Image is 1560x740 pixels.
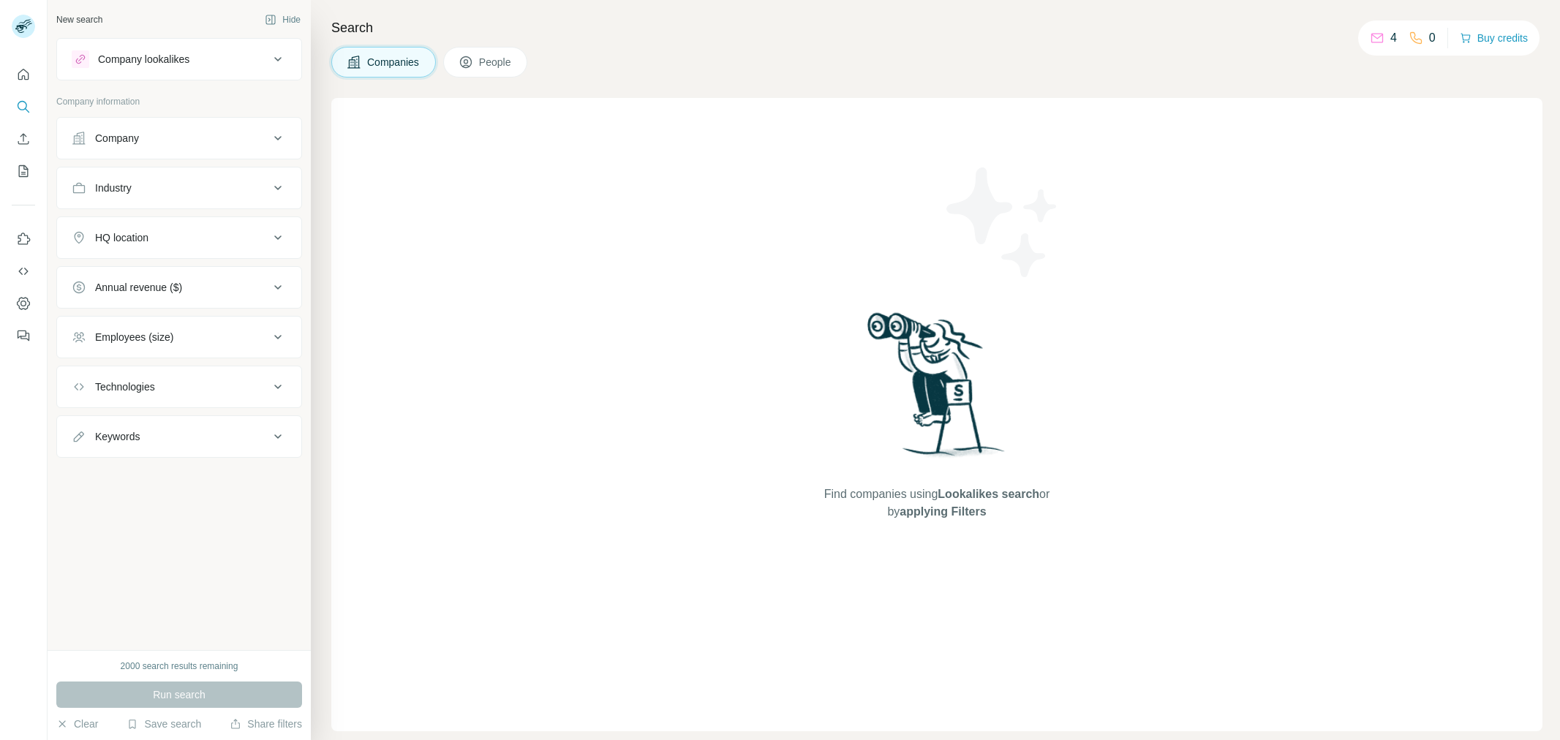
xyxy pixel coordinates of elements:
button: My lists [12,158,35,184]
div: Technologies [95,380,155,394]
span: applying Filters [900,505,986,518]
button: HQ location [57,220,301,255]
button: Company [57,121,301,156]
div: Company lookalikes [98,52,189,67]
div: Company [95,131,139,146]
div: Keywords [95,429,140,444]
button: Use Surfe API [12,258,35,284]
button: Clear [56,717,98,731]
button: Share filters [230,717,302,731]
button: Technologies [57,369,301,404]
button: Use Surfe on LinkedIn [12,226,35,252]
span: Companies [367,55,421,69]
button: Employees (size) [57,320,301,355]
div: 2000 search results remaining [121,660,238,673]
p: 0 [1429,29,1436,47]
div: Annual revenue ($) [95,280,182,295]
button: Industry [57,170,301,205]
button: Annual revenue ($) [57,270,301,305]
button: Dashboard [12,290,35,317]
img: Surfe Illustration - Stars [937,156,1069,288]
button: Feedback [12,322,35,349]
button: Enrich CSV [12,126,35,152]
div: New search [56,13,102,26]
button: Company lookalikes [57,42,301,77]
img: Surfe Illustration - Woman searching with binoculars [861,309,1013,472]
span: People [479,55,513,69]
div: Industry [95,181,132,195]
span: Find companies using or by [820,486,1054,521]
button: Search [12,94,35,120]
p: 4 [1390,29,1397,47]
div: HQ location [95,230,148,245]
h4: Search [331,18,1542,38]
button: Save search [127,717,201,731]
button: Keywords [57,419,301,454]
button: Quick start [12,61,35,88]
p: Company information [56,95,302,108]
span: Lookalikes search [938,488,1039,500]
button: Buy credits [1460,28,1528,48]
div: Employees (size) [95,330,173,344]
button: Hide [255,9,311,31]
